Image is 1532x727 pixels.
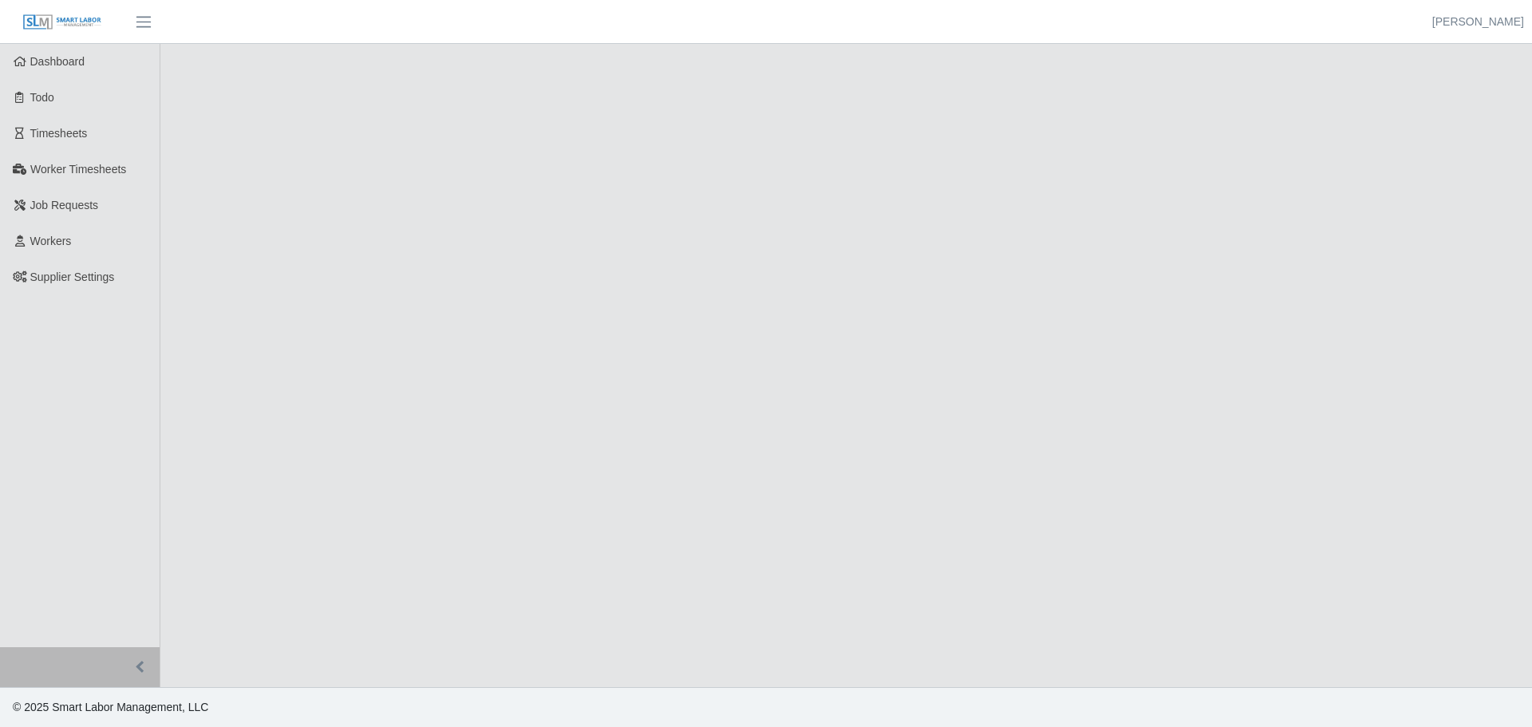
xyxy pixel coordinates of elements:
[30,271,115,283] span: Supplier Settings
[30,199,99,211] span: Job Requests
[30,163,126,176] span: Worker Timesheets
[30,235,72,247] span: Workers
[30,91,54,104] span: Todo
[1432,14,1524,30] a: [PERSON_NAME]
[30,127,88,140] span: Timesheets
[30,55,85,68] span: Dashboard
[13,701,208,713] span: © 2025 Smart Labor Management, LLC
[22,14,102,31] img: SLM Logo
